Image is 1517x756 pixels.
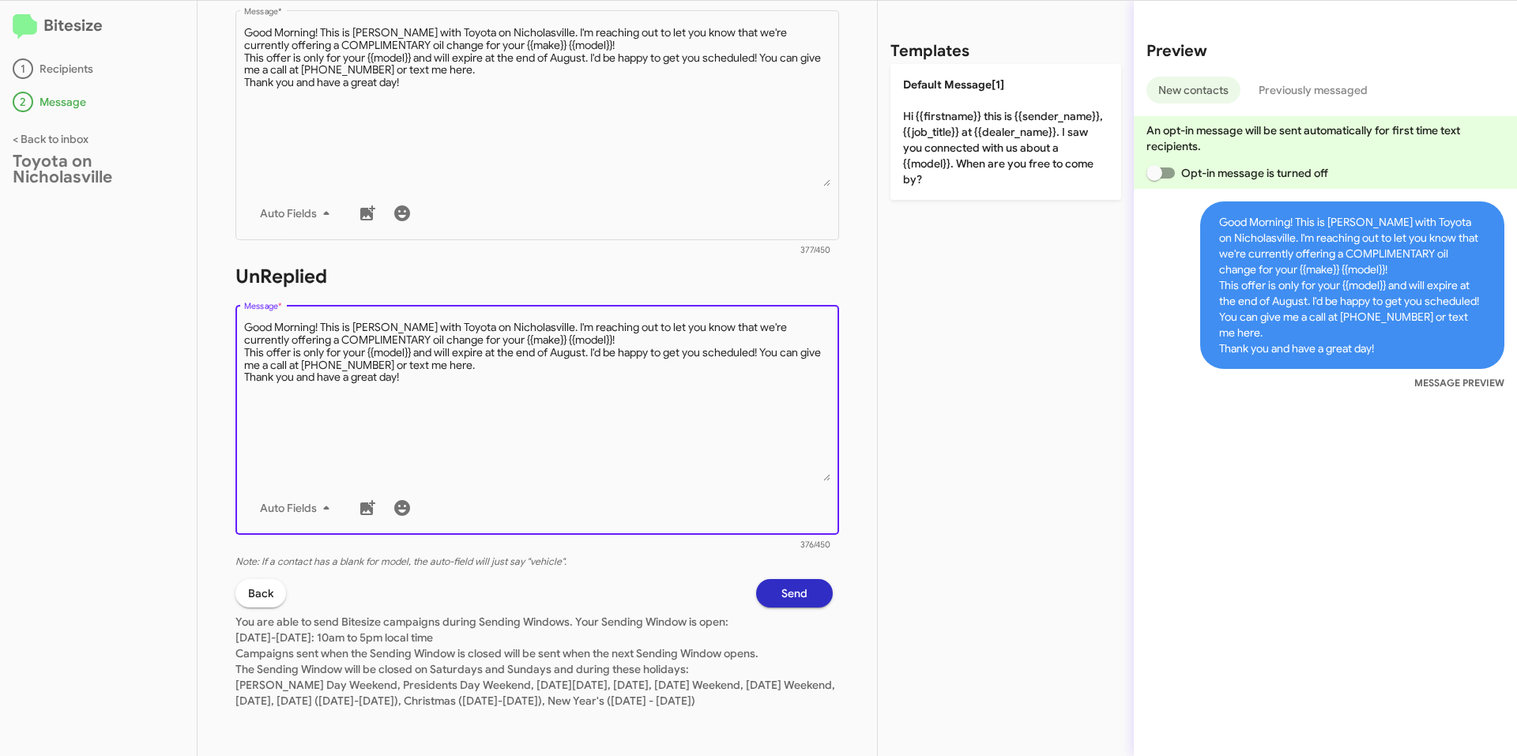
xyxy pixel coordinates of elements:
span: Good Morning! This is [PERSON_NAME] with Toyota on Nicholasville. I'm reaching out to let you kno... [1200,201,1504,369]
span: You are able to send Bitesize campaigns during Sending Windows. Your Sending Window is open: [DAT... [235,615,835,708]
img: logo-minimal.svg [13,14,37,39]
mat-hint: 377/450 [800,246,830,255]
h2: Bitesize [13,13,184,39]
span: Send [781,579,807,607]
h2: Templates [890,39,969,64]
div: Toyota on Nicholasville [13,153,184,185]
small: MESSAGE PREVIEW [1414,375,1504,391]
span: Back [248,579,273,607]
button: Previously messaged [1247,77,1380,103]
div: 1 [13,58,33,79]
mat-hint: 376/450 [800,540,830,550]
span: Auto Fields [260,199,336,228]
span: Opt-in message is turned off [1181,164,1328,182]
h1: UnReplied [235,264,839,289]
span: New contacts [1158,77,1229,103]
button: Send [756,579,833,607]
p: Hi {{firstname}} this is {{sender_name}}, {{job_title}} at {{dealer_name}}. I saw you connected w... [890,64,1121,200]
div: Recipients [13,58,184,79]
button: New contacts [1146,77,1240,103]
span: Previously messaged [1259,77,1368,103]
button: Auto Fields [247,199,348,228]
span: Auto Fields [260,494,336,522]
i: Note: If a contact has a blank for model, the auto-field will just say "vehicle". [235,555,567,568]
span: Default Message[1] [903,77,1004,92]
button: Back [235,579,286,607]
a: < Back to inbox [13,132,88,146]
button: Auto Fields [247,494,348,522]
div: Message [13,92,184,112]
h2: Preview [1146,39,1504,64]
div: 2 [13,92,33,112]
p: An opt-in message will be sent automatically for first time text recipients. [1146,122,1504,154]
